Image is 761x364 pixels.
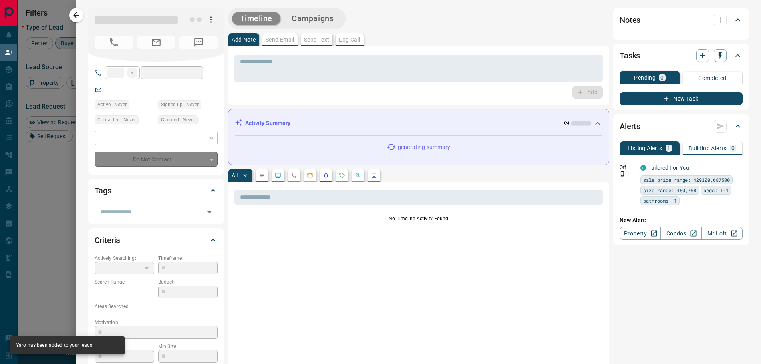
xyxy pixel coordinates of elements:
[698,75,727,81] p: Completed
[284,12,342,25] button: Campaigns
[643,176,730,184] span: sale price range: 429300,687500
[158,255,218,262] p: Timeframe:
[355,172,361,179] svg: Opportunities
[275,172,281,179] svg: Lead Browsing Activity
[620,10,743,30] div: Notes
[16,339,92,352] div: Yaro has been added to your leads
[95,286,154,299] p: -- - --
[161,101,199,109] span: Signed up - Never
[634,75,656,80] p: Pending
[204,207,215,218] button: Open
[232,173,238,178] p: All
[107,86,111,93] a: --
[620,46,743,65] div: Tasks
[371,172,377,179] svg: Agent Actions
[259,172,265,179] svg: Notes
[620,49,640,62] h2: Tasks
[660,75,664,80] p: 0
[95,231,218,250] div: Criteria
[232,12,281,25] button: Timeline
[95,303,218,310] p: Areas Searched:
[95,152,218,167] div: Do Not Contact
[95,234,121,247] h2: Criteria
[95,255,154,262] p: Actively Searching:
[667,145,670,151] p: 1
[245,119,291,127] p: Activity Summary
[628,145,662,151] p: Listing Alerts
[95,319,218,326] p: Motivation:
[620,216,743,225] p: New Alert:
[643,197,677,205] span: bathrooms: 1
[158,278,218,286] p: Budget:
[95,184,111,197] h2: Tags
[620,92,743,105] button: New Task
[161,116,195,124] span: Claimed - Never
[689,145,727,151] p: Building Alerts
[307,172,313,179] svg: Emails
[323,172,329,179] svg: Listing Alerts
[703,186,729,194] span: beds: 1-1
[291,172,297,179] svg: Calls
[701,227,743,240] a: Mr.Loft
[643,186,696,194] span: size range: 450,768
[620,164,636,171] p: Off
[95,181,218,200] div: Tags
[97,116,136,124] span: Contacted - Never
[95,278,154,286] p: Search Range:
[640,165,646,171] div: condos.ca
[158,343,218,350] p: Min Size:
[234,215,603,222] p: No Timeline Activity Found
[97,101,127,109] span: Active - Never
[137,36,175,49] span: No Email
[339,172,345,179] svg: Requests
[235,116,603,131] div: Activity Summary
[620,117,743,136] div: Alerts
[232,37,256,42] p: Add Note
[620,120,640,133] h2: Alerts
[398,143,450,151] p: generating summary
[95,36,133,49] span: No Number
[648,165,689,171] a: Tailored For You
[179,36,218,49] span: No Number
[620,171,625,177] svg: Push Notification Only
[660,227,701,240] a: Condos
[731,145,735,151] p: 0
[620,14,640,26] h2: Notes
[620,227,661,240] a: Property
